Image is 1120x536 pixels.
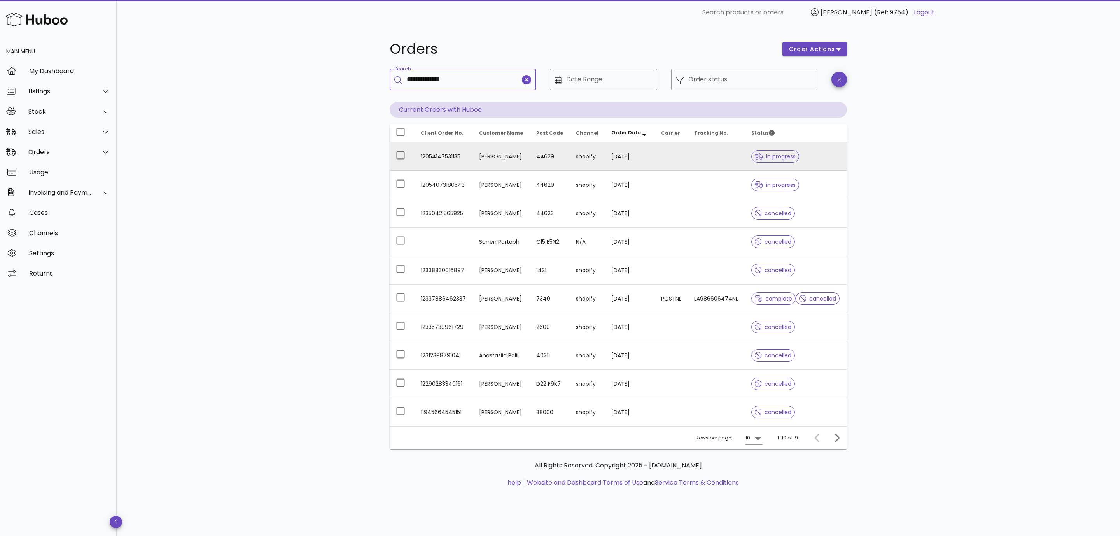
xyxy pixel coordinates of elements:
td: Surren Partabh [473,228,530,256]
a: Logout [914,8,934,17]
td: 12054073180543 [415,171,473,199]
div: Returns [29,270,110,277]
td: [DATE] [605,313,655,341]
td: 12338830016897 [415,256,473,285]
button: Next page [830,431,844,445]
div: Listings [28,88,92,95]
span: cancelled [755,409,792,415]
span: cancelled [755,239,792,244]
td: 12350421565825 [415,199,473,228]
span: Post Code [536,130,563,136]
span: cancelled [755,267,792,273]
td: [DATE] [605,171,655,199]
div: My Dashboard [29,67,110,75]
th: Carrier [655,124,688,142]
a: Service Terms & Conditions [655,478,739,487]
div: 10 [745,434,750,441]
th: Post Code [530,124,570,142]
td: shopify [570,313,605,341]
p: Current Orders with Huboo [390,102,847,118]
td: 2600 [530,313,570,341]
td: [PERSON_NAME] [473,142,530,171]
li: and [524,478,739,487]
p: All Rights Reserved. Copyright 2025 - [DOMAIN_NAME] [396,461,841,470]
span: Carrier [661,130,680,136]
th: Client Order No. [415,124,473,142]
th: Order Date: Sorted descending. Activate to remove sorting. [605,124,655,142]
div: Cases [29,209,110,216]
td: 12290283340161 [415,370,473,398]
td: [DATE] [605,142,655,171]
div: Channels [29,229,110,237]
h1: Orders [390,42,773,56]
span: in progress [755,154,796,159]
td: [PERSON_NAME] [473,285,530,313]
td: [DATE] [605,199,655,228]
td: [PERSON_NAME] [473,199,530,228]
td: LA986606474NL [688,285,745,313]
label: Search [394,66,411,72]
td: [PERSON_NAME] [473,171,530,199]
td: [DATE] [605,256,655,285]
span: (Ref: 9754) [874,8,908,17]
td: shopify [570,171,605,199]
div: Rows per page: [696,427,763,449]
td: 12312398791041 [415,341,473,370]
td: [PERSON_NAME] [473,256,530,285]
span: in progress [755,182,796,188]
td: D22 F9K7 [530,370,570,398]
td: [PERSON_NAME] [473,313,530,341]
span: Tracking No. [694,130,728,136]
td: 7340 [530,285,570,313]
td: 44629 [530,142,570,171]
td: 40211 [530,341,570,370]
span: Status [751,130,775,136]
td: shopify [570,256,605,285]
td: POSTNL [655,285,688,313]
img: Huboo Logo [5,11,68,28]
div: Settings [29,250,110,257]
td: Anastasiia Palii [473,341,530,370]
td: shopify [570,285,605,313]
span: complete [755,296,793,301]
a: help [507,478,521,487]
span: Customer Name [479,130,523,136]
div: Stock [28,108,92,115]
button: order actions [782,42,847,56]
div: Usage [29,169,110,176]
span: cancelled [755,381,792,387]
span: Channel [576,130,598,136]
td: [PERSON_NAME] [473,370,530,398]
td: 12337886462337 [415,285,473,313]
td: shopify [570,142,605,171]
div: 10Rows per page: [745,432,763,444]
td: C15 E5N2 [530,228,570,256]
div: Orders [28,148,92,156]
div: Invoicing and Payments [28,189,92,196]
td: 12335739961729 [415,313,473,341]
td: 12054147531135 [415,142,473,171]
td: 38000 [530,398,570,426]
td: 44623 [530,199,570,228]
td: N/A [570,228,605,256]
span: cancelled [799,296,836,301]
th: Channel [570,124,605,142]
td: 44629 [530,171,570,199]
td: [DATE] [605,228,655,256]
td: shopify [570,370,605,398]
span: Order Date [611,129,641,136]
td: shopify [570,199,605,228]
td: [DATE] [605,341,655,370]
div: Sales [28,128,92,135]
a: Website and Dashboard Terms of Use [527,478,643,487]
span: cancelled [755,324,792,330]
td: [DATE] [605,370,655,398]
th: Customer Name [473,124,530,142]
td: 1421 [530,256,570,285]
span: cancelled [755,353,792,358]
span: [PERSON_NAME] [821,8,872,17]
td: [PERSON_NAME] [473,398,530,426]
th: Tracking No. [688,124,745,142]
span: cancelled [755,211,792,216]
button: clear icon [522,75,531,84]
